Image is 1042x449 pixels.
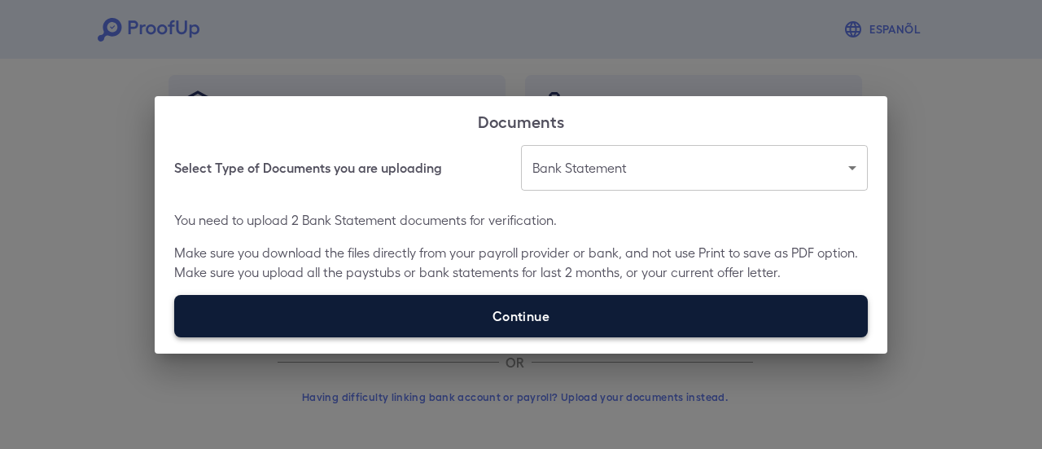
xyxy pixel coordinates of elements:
[174,158,442,178] h6: Select Type of Documents you are uploading
[174,243,868,282] p: Make sure you download the files directly from your payroll provider or bank, and not use Print t...
[174,295,868,337] label: Continue
[521,145,868,191] div: Bank Statement
[174,210,868,230] p: You need to upload 2 Bank Statement documents for verification.
[155,96,887,145] h2: Documents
